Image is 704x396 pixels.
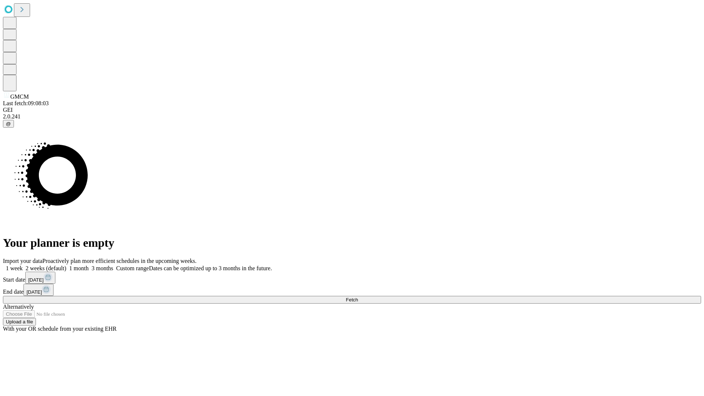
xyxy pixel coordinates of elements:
[3,304,34,310] span: Alternatively
[3,113,701,120] div: 2.0.241
[6,121,11,126] span: @
[3,258,43,264] span: Import your data
[3,272,701,284] div: Start date
[3,236,701,250] h1: Your planner is empty
[26,265,66,271] span: 2 weeks (default)
[10,93,29,100] span: GMCM
[23,284,54,296] button: [DATE]
[69,265,89,271] span: 1 month
[3,296,701,304] button: Fetch
[3,107,701,113] div: GEI
[346,297,358,302] span: Fetch
[3,326,117,332] span: With your OR schedule from your existing EHR
[3,284,701,296] div: End date
[3,318,36,326] button: Upload a file
[43,258,197,264] span: Proactively plan more efficient schedules in the upcoming weeks.
[3,100,49,106] span: Last fetch: 09:08:03
[6,265,23,271] span: 1 week
[3,120,14,128] button: @
[92,265,113,271] span: 3 months
[149,265,272,271] span: Dates can be optimized up to 3 months in the future.
[28,277,44,283] span: [DATE]
[25,272,55,284] button: [DATE]
[26,289,42,295] span: [DATE]
[116,265,149,271] span: Custom range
